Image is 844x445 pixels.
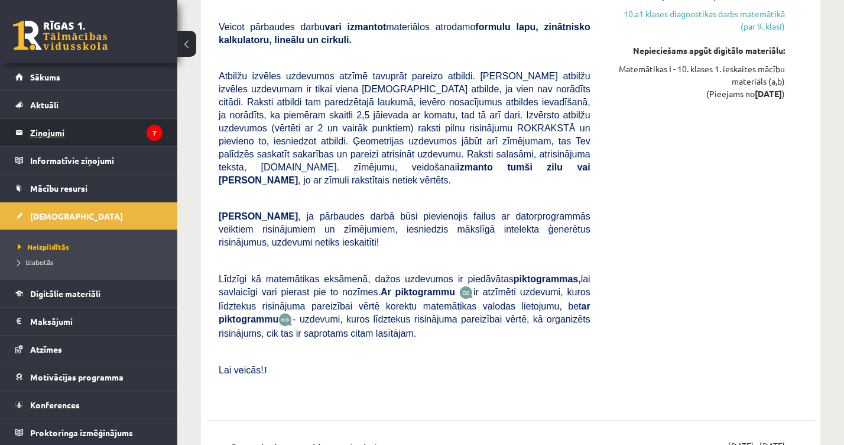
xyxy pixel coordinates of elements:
span: Proktoringa izmēģinājums [30,427,133,438]
span: Līdzīgi kā matemātikas eksāmenā, dažos uzdevumos ir piedāvātas lai savlaicīgi vari pierast pie to... [219,274,590,297]
a: Konferences [15,391,163,418]
span: [DEMOGRAPHIC_DATA] [30,211,123,221]
a: Rīgas 1. Tālmācības vidusskola [13,21,108,50]
img: wKvN42sLe3LLwAAAABJRU5ErkJggg== [278,313,293,327]
span: J [264,365,267,375]
b: piktogrammas, [514,274,581,284]
legend: Informatīvie ziņojumi [30,147,163,174]
span: Konferences [30,399,80,410]
b: Ar piktogrammu [381,287,455,297]
strong: [DATE] [755,88,782,99]
b: vari izmantot [324,22,386,32]
span: Mācību resursi [30,183,87,194]
span: Sākums [30,72,60,82]
a: Ziņojumi7 [15,119,163,146]
span: Lai veicās! [219,365,264,375]
span: Veicot pārbaudes darbu materiālos atrodamo [219,22,590,45]
a: Informatīvie ziņojumi [15,147,163,174]
span: [PERSON_NAME] [219,211,298,221]
b: formulu lapu, zinātnisko kalkulatoru, lineālu un cirkuli. [219,22,590,45]
a: Digitālie materiāli [15,280,163,307]
a: Neizpildītās [18,241,165,252]
div: Matemātikas I - 10. klases 1. ieskaites mācību materiāls (a,b) (Pieejams no ) [608,63,785,100]
span: Digitālie materiāli [30,288,100,299]
span: Atzīmes [30,344,62,354]
a: [DEMOGRAPHIC_DATA] [15,202,163,230]
a: Izlabotās [18,257,165,267]
b: izmanto [457,162,492,172]
span: Izlabotās [18,257,53,267]
legend: Ziņojumi [30,119,163,146]
a: Mācību resursi [15,175,163,202]
img: JfuEzvunn4EvwAAAAASUVORK5CYII= [459,286,473,299]
a: Atzīmes [15,336,163,363]
span: Neizpildītās [18,242,69,251]
span: Motivācijas programma [30,372,124,382]
a: Sākums [15,63,163,91]
span: - uzdevumi, kuros līdztekus risinājuma pareizībai vērtē, kā organizēts risinājums, cik tas ir sap... [219,314,590,338]
legend: Maksājumi [30,308,163,335]
a: Maksājumi [15,308,163,335]
i: 7 [147,125,163,141]
a: Aktuāli [15,91,163,118]
span: Aktuāli [30,99,59,110]
span: Atbilžu izvēles uzdevumos atzīmē tavuprāt pareizo atbildi. [PERSON_NAME] atbilžu izvēles uzdevuma... [219,71,590,185]
a: 10.a1 klases diagnostikas darbs matemātikā (par 9. klasi) [608,8,785,33]
span: ir atzīmēti uzdevumi, kuros līdztekus risinājuma pareizībai vērtē korektu matemātikas valodas lie... [219,287,590,324]
span: , ja pārbaudes darbā būsi pievienojis failus ar datorprogrammās veiktiem risinājumiem un zīmējumi... [219,211,590,247]
div: Nepieciešams apgūt digitālo materiālu: [608,44,785,57]
a: Motivācijas programma [15,363,163,391]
